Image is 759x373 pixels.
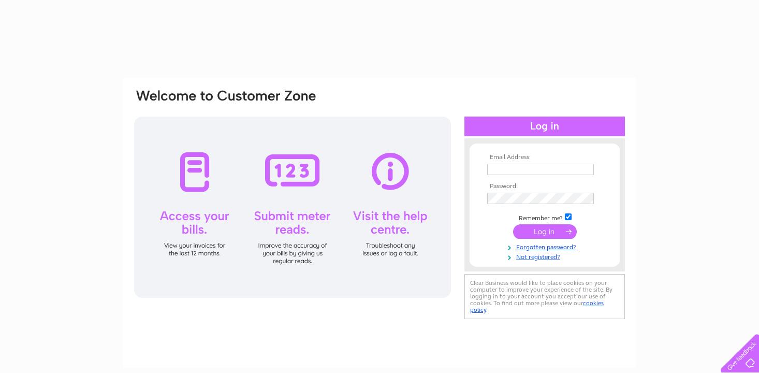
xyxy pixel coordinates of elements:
[464,274,625,319] div: Clear Business would like to place cookies on your computer to improve your experience of the sit...
[485,154,605,161] th: Email Address:
[487,251,605,261] a: Not registered?
[470,299,604,313] a: cookies policy
[485,183,605,190] th: Password:
[487,241,605,251] a: Forgotten password?
[513,224,577,239] input: Submit
[485,212,605,222] td: Remember me?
